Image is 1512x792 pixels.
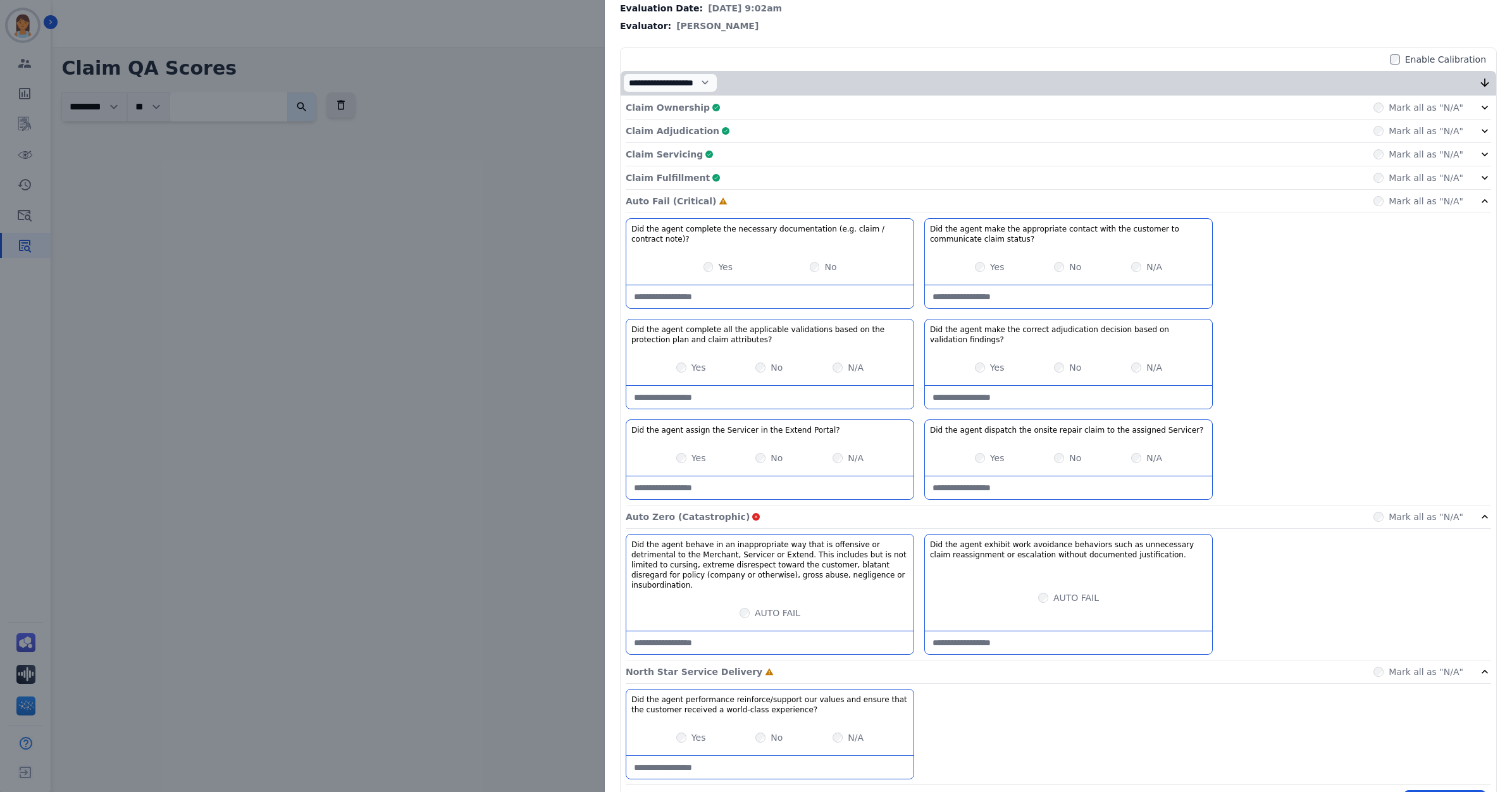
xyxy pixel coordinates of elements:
[626,171,710,184] p: Claim Fulfillment
[718,261,733,273] label: Yes
[771,731,783,744] label: No
[626,125,719,137] p: Claim Adjudication
[930,224,1207,244] h3: Did the agent make the appropriate contact with the customer to communicate claim status?
[930,425,1203,435] h3: Did the agent dispatch the onsite repair claim to the assigned Servicer?
[620,2,1497,15] div: Evaluation Date:
[1146,261,1162,273] label: N/A
[1146,361,1162,374] label: N/A
[771,361,783,374] label: No
[691,361,706,374] label: Yes
[755,607,800,619] label: AUTO FAIL
[930,540,1207,560] h3: Did the agent exhibit work avoidance behaviors such as unnecessary claim reassignment or escalati...
[1389,148,1463,161] label: Mark all as "N/A"
[930,325,1207,345] h3: Did the agent make the correct adjudication decision based on validation findings?
[691,452,706,464] label: Yes
[848,731,864,744] label: N/A
[708,2,782,15] span: [DATE] 9:02am
[676,20,759,32] span: [PERSON_NAME]
[1389,195,1463,207] label: Mark all as "N/A"
[626,510,750,523] p: Auto Zero (Catastrophic)
[631,425,840,435] h3: Did the agent assign the Servicer in the Extend Portal?
[631,224,908,244] h3: Did the agent complete the necessary documentation (e.g. claim / contract note)?
[990,452,1005,464] label: Yes
[631,540,908,590] h3: Did the agent behave in an inappropriate way that is offensive or detrimental to the Merchant, Se...
[1405,53,1486,66] label: Enable Calibration
[631,325,908,345] h3: Did the agent complete all the applicable validations based on the protection plan and claim attr...
[1389,101,1463,114] label: Mark all as "N/A"
[990,361,1005,374] label: Yes
[1389,125,1463,137] label: Mark all as "N/A"
[771,452,783,464] label: No
[824,261,836,273] label: No
[626,101,710,114] p: Claim Ownership
[631,695,908,715] h3: Did the agent performance reinforce/support our values and ensure that the customer received a wo...
[1389,510,1463,523] label: Mark all as "N/A"
[848,452,864,464] label: N/A
[691,731,706,744] label: Yes
[1069,261,1081,273] label: No
[1053,591,1099,604] label: AUTO FAIL
[990,261,1005,273] label: Yes
[1146,452,1162,464] label: N/A
[626,148,703,161] p: Claim Servicing
[1069,452,1081,464] label: No
[1389,665,1463,678] label: Mark all as "N/A"
[626,665,762,678] p: North Star Service Delivery
[620,20,1497,32] div: Evaluator:
[848,361,864,374] label: N/A
[1389,171,1463,184] label: Mark all as "N/A"
[1069,361,1081,374] label: No
[626,195,716,207] p: Auto Fail (Critical)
